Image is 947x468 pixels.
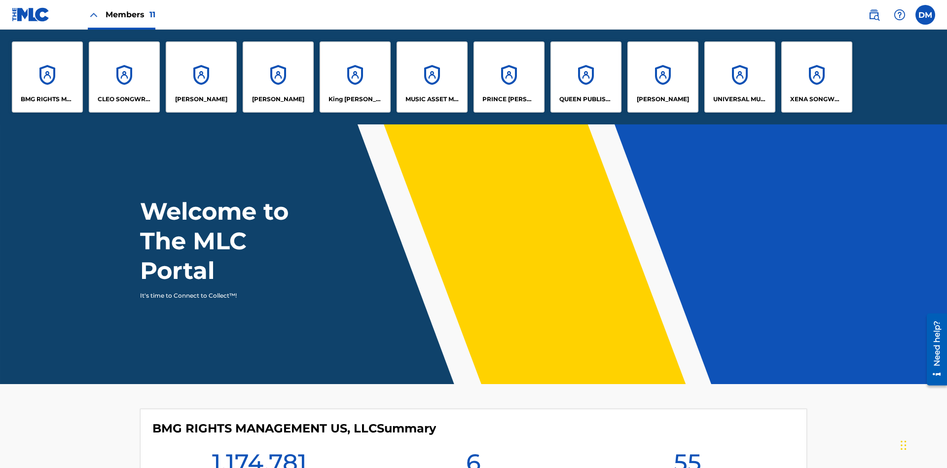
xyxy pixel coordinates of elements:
a: Accounts[PERSON_NAME] [627,41,698,113]
a: Public Search [864,5,884,25]
p: EYAMA MCSINGER [252,95,304,104]
p: PRINCE MCTESTERSON [482,95,536,104]
a: AccountsCLEO SONGWRITER [89,41,160,113]
h1: Welcome to The MLC Portal [140,196,325,285]
p: BMG RIGHTS MANAGEMENT US, LLC [21,95,74,104]
a: AccountsPRINCE [PERSON_NAME] [473,41,545,113]
a: AccountsBMG RIGHTS MANAGEMENT US, LLC [12,41,83,113]
a: Accounts[PERSON_NAME] [166,41,237,113]
p: XENA SONGWRITER [790,95,844,104]
p: CLEO SONGWRITER [98,95,151,104]
div: User Menu [915,5,935,25]
span: 11 [149,10,155,19]
p: ELVIS COSTELLO [175,95,227,104]
a: Accounts[PERSON_NAME] [243,41,314,113]
div: Drag [901,430,907,460]
a: AccountsQUEEN PUBLISHA [550,41,621,113]
p: RONALD MCTESTERSON [637,95,689,104]
p: QUEEN PUBLISHA [559,95,613,104]
iframe: Resource Center [919,310,947,390]
p: UNIVERSAL MUSIC PUB GROUP [713,95,767,104]
a: AccountsMUSIC ASSET MANAGEMENT (MAM) [397,41,468,113]
a: AccountsUNIVERSAL MUSIC PUB GROUP [704,41,775,113]
p: MUSIC ASSET MANAGEMENT (MAM) [405,95,459,104]
p: King McTesterson [328,95,382,104]
img: Close [88,9,100,21]
img: help [894,9,906,21]
a: AccountsKing [PERSON_NAME] [320,41,391,113]
span: Members [106,9,155,20]
img: MLC Logo [12,7,50,22]
div: Help [890,5,910,25]
iframe: Chat Widget [898,421,947,468]
h4: BMG RIGHTS MANAGEMENT US, LLC [152,421,436,436]
a: AccountsXENA SONGWRITER [781,41,852,113]
p: It's time to Connect to Collect™! [140,291,311,300]
img: search [868,9,880,21]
